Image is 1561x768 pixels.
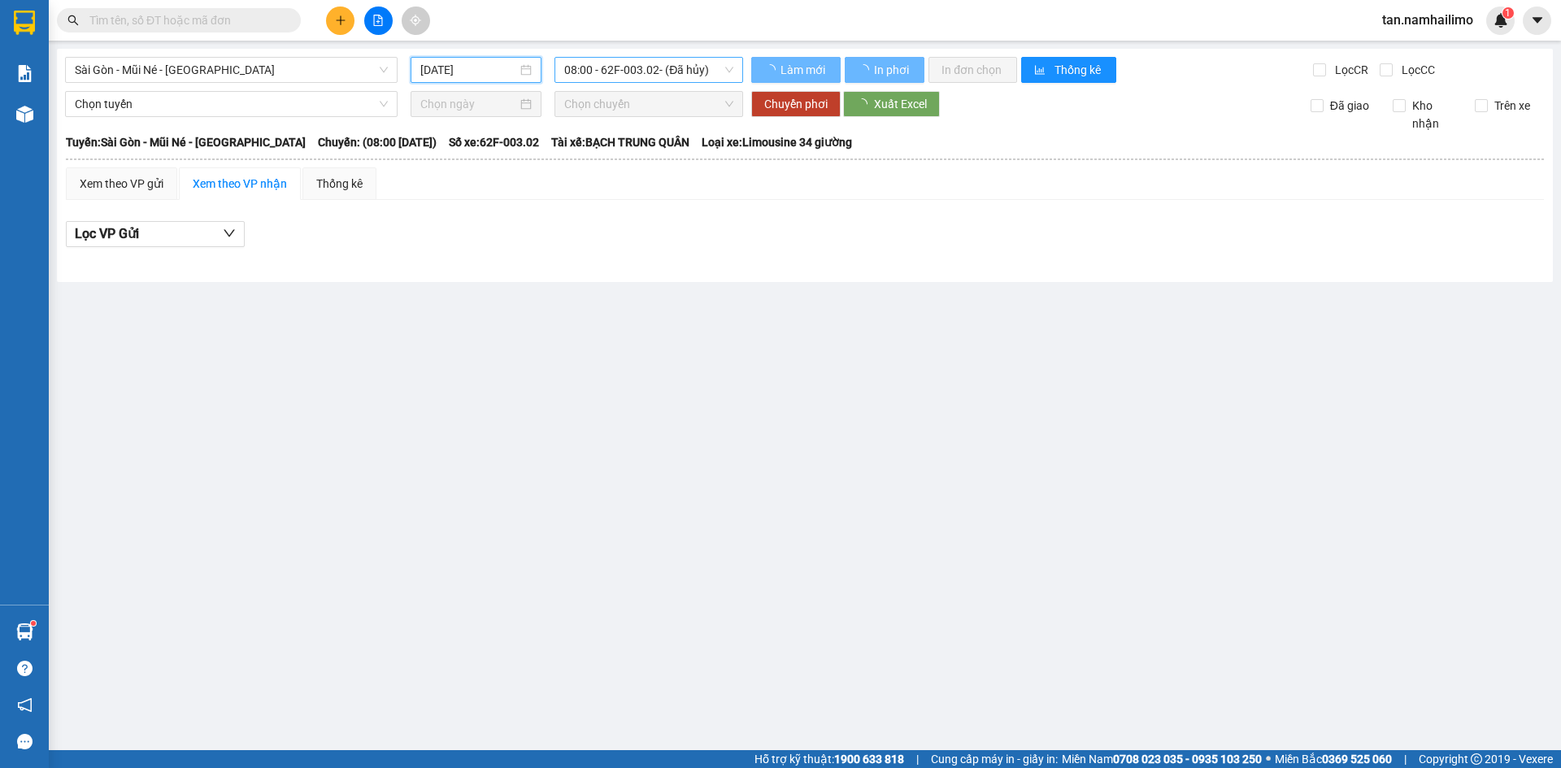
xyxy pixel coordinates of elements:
span: copyright [1471,753,1482,765]
span: Lọc CC [1395,61,1437,79]
button: file-add [364,7,393,35]
span: caret-down [1530,13,1545,28]
span: Sài Gòn - Mũi Né - Nha Trang [75,58,388,82]
span: search [67,15,79,26]
span: Hỗ trợ kỹ thuật: [754,750,904,768]
span: Loại xe: Limousine 34 giường [702,133,852,151]
span: tan.namhailimo [1369,10,1486,30]
span: message [17,734,33,749]
strong: 0369 525 060 [1322,753,1392,766]
span: Tài xế: BẠCH TRUNG QUÂN [551,133,689,151]
button: Làm mới [751,57,841,83]
button: In phơi [845,57,924,83]
span: notification [17,697,33,713]
span: Số xe: 62F-003.02 [449,133,539,151]
button: aim [402,7,430,35]
button: bar-chartThống kê [1021,57,1116,83]
button: Chuyển phơi [751,91,841,117]
span: Thống kê [1054,61,1103,79]
span: 1 [1505,7,1511,19]
button: Xuất Excel [843,91,940,117]
span: ⚪️ [1266,756,1271,762]
img: warehouse-icon [16,106,33,123]
span: Miền Bắc [1275,750,1392,768]
b: Tuyến: Sài Gòn - Mũi Né - [GEOGRAPHIC_DATA] [66,136,306,149]
input: Chọn ngày [420,95,517,113]
span: In phơi [874,61,911,79]
span: Trên xe [1488,97,1537,115]
span: | [916,750,919,768]
button: plus [326,7,354,35]
span: Kho nhận [1406,97,1463,132]
button: Lọc VP Gửi [66,221,245,247]
input: Tìm tên, số ĐT hoặc mã đơn [89,11,281,29]
div: Thống kê [316,175,363,193]
img: warehouse-icon [16,623,33,640]
img: logo-vxr [14,11,35,35]
strong: 0708 023 035 - 0935 103 250 [1113,753,1262,766]
span: | [1404,750,1407,768]
input: 12/10/2025 [420,61,517,79]
span: aim [410,15,421,26]
span: file-add [372,15,384,26]
span: Làm mới [780,61,828,79]
span: Chọn tuyến [75,92,388,116]
span: Lọc VP Gửi [75,223,139,244]
sup: 1 [1502,7,1514,19]
span: 08:00 - 62F-003.02 - (Đã hủy) [564,58,733,82]
img: icon-new-feature [1494,13,1508,28]
div: Xem theo VP nhận [193,175,287,193]
span: Đã giao [1324,97,1376,115]
span: plus [335,15,346,26]
img: solution-icon [16,65,33,82]
span: bar-chart [1034,64,1048,77]
span: Chọn chuyến [564,92,733,116]
div: Xem theo VP gửi [80,175,163,193]
button: caret-down [1523,7,1551,35]
span: loading [764,64,778,76]
span: Chuyến: (08:00 [DATE]) [318,133,437,151]
button: In đơn chọn [928,57,1017,83]
strong: 1900 633 818 [834,753,904,766]
span: question-circle [17,661,33,676]
span: loading [858,64,872,76]
sup: 1 [31,621,36,626]
span: Miền Nam [1062,750,1262,768]
span: Cung cấp máy in - giấy in: [931,750,1058,768]
span: Lọc CR [1328,61,1371,79]
span: down [223,227,236,240]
